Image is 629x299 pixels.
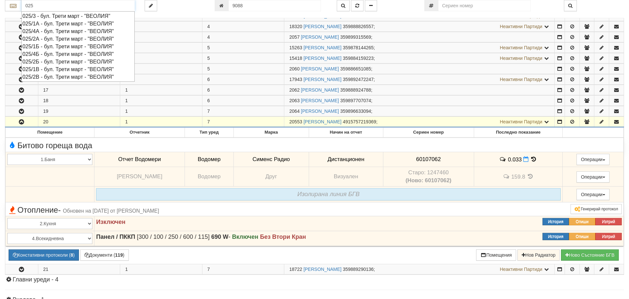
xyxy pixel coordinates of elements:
[343,77,373,82] span: 359892472247
[297,191,360,197] i: Изолирана линия БГВ
[340,34,371,40] span: 359899315569
[303,267,341,272] a: [PERSON_NAME]
[301,34,339,40] a: [PERSON_NAME]
[284,64,555,74] td: ;
[577,171,610,183] button: Операции
[207,119,210,124] span: 7
[500,56,542,61] span: Неактивни Партиди
[63,208,159,214] span: Обновен на [DATE] от [PERSON_NAME]
[120,74,202,85] td: 1
[508,156,522,162] span: 0.033
[207,87,210,93] span: 6
[289,108,299,114] span: Партида №
[517,249,560,261] button: Нов Радиатор
[289,34,299,40] span: Партида №
[284,85,555,95] td: ;
[211,234,228,240] strong: 690 W
[22,58,134,65] div: 025/2Б - бул. Трети март - "ВЕОЛИЯ"
[38,85,120,95] td: 17
[207,34,210,40] span: 4
[301,87,339,93] a: [PERSON_NAME]
[340,87,371,93] span: 359888924788
[343,24,373,29] span: 359888826557
[577,154,610,165] button: Операции
[120,64,202,74] td: 1
[58,205,61,214] span: -
[309,167,383,187] td: Визуален
[96,219,125,225] strong: Изключен
[561,249,619,261] button: Новo Състояние БГВ
[542,233,569,240] button: История
[7,141,92,150] span: Битово гореща вода
[118,156,161,162] span: Отчет Водомери
[207,108,210,114] span: 7
[383,167,474,187] td: Устройство със сериен номер 1247460 беше подменено от устройство със сериен номер 60107062
[207,267,210,272] span: 7
[343,56,373,61] span: 359884159223
[284,106,555,116] td: ;
[185,128,234,138] th: Тип уред
[233,152,309,167] td: Сименс Радио
[289,45,302,50] span: Партида №
[22,20,134,27] div: 025/1А - бул. Трети март - "ВЕОЛИЯ"
[120,264,202,275] td: 1
[96,234,135,240] strong: Панел / ПККП
[530,156,538,162] span: История на показанията
[207,66,210,71] span: 5
[233,128,309,138] th: Марка
[6,128,94,138] th: Помещение
[569,233,595,240] button: Опиши
[22,12,134,20] div: 025/3 - бул. Трети март - "ВЕОЛИЯ"
[289,56,302,61] span: Партида №
[120,32,202,42] td: 1
[284,21,555,32] td: ;
[120,85,202,95] td: 1
[499,156,508,162] span: История на забележките
[511,174,525,180] span: 159.8
[284,32,555,42] td: ;
[303,77,341,82] a: [PERSON_NAME]
[527,173,534,180] span: История на показанията
[595,218,622,225] button: Изтрий
[289,267,302,272] span: Партида №
[476,249,516,261] button: Помещения
[303,45,341,50] a: [PERSON_NAME]
[503,173,511,180] span: История на забележките
[211,234,230,240] span: -
[416,156,441,162] span: 60107062
[301,98,339,103] a: [PERSON_NAME]
[38,106,120,116] td: 19
[289,87,299,93] span: Партида №
[5,277,624,283] h4: Главни уреди - 4
[343,267,373,272] span: 359889290136
[71,252,73,258] b: 8
[500,267,542,272] span: Неактивни Партиди
[120,117,202,127] td: 1
[309,128,383,138] th: Начин на отчет
[120,53,202,64] td: 1
[185,152,234,167] td: Водомер
[569,218,595,225] button: Опиши
[284,264,555,275] td: ;
[289,66,299,71] span: Партида №
[577,189,610,200] button: Операции
[500,24,542,29] span: Неактивни Партиди
[284,43,555,53] td: ;
[120,43,202,53] td: 1
[22,73,134,81] div: 025/2В - бул. Трети март - "ВЕОЛИЯ"
[500,77,542,82] span: Неактивни Партиди
[120,106,202,116] td: 1
[120,96,202,106] td: 1
[289,24,302,29] span: Партида №
[207,24,210,29] span: 4
[474,128,563,138] th: Последно показание
[595,233,622,240] button: Изтрий
[207,77,210,82] span: 6
[284,53,555,64] td: ;
[9,249,79,261] button: Констативни протоколи (8)
[303,24,341,29] a: [PERSON_NAME]
[137,234,210,240] span: [300 / 100 / 250 / 600 / 115]
[405,177,451,184] b: (Ново: 60107062)
[284,96,555,106] td: ;
[289,119,302,124] span: Партида №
